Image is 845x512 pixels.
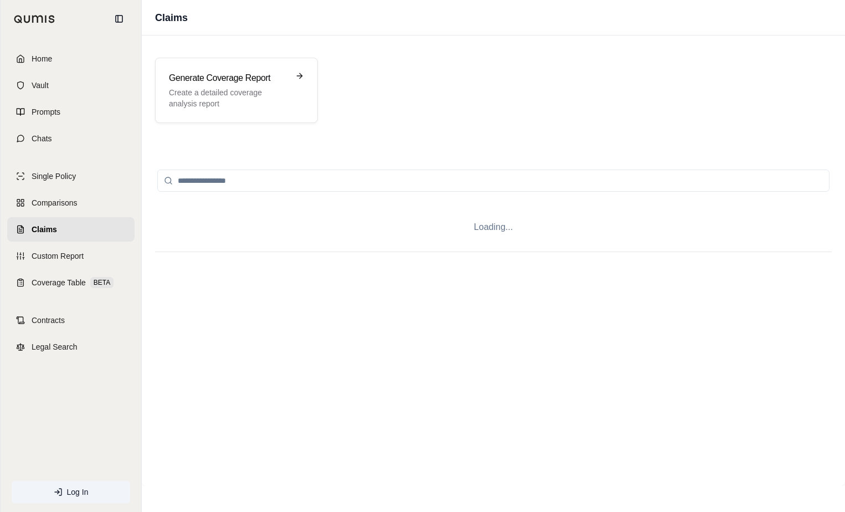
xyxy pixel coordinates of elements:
button: Collapse sidebar [110,10,128,28]
a: Coverage TableBETA [7,270,135,295]
span: Claims [32,224,57,235]
a: Vault [7,73,135,98]
a: Legal Search [7,335,135,359]
span: Comparisons [32,197,77,208]
span: Custom Report [32,250,84,262]
img: Qumis Logo [14,15,55,23]
p: Create a detailed coverage analysis report [169,87,288,109]
span: Log In [67,487,89,498]
span: Contracts [32,315,65,326]
a: Chats [7,126,135,151]
a: Single Policy [7,164,135,188]
span: Coverage Table [32,277,86,288]
a: Contracts [7,308,135,332]
a: Claims [7,217,135,242]
a: Home [7,47,135,71]
span: Home [32,53,52,64]
a: Custom Report [7,244,135,268]
span: Legal Search [32,341,78,352]
h1: Claims [155,10,188,25]
span: Prompts [32,106,60,117]
a: Log In [12,481,130,503]
span: BETA [90,277,114,288]
h3: Generate Coverage Report [169,71,288,85]
div: Loading... [155,203,832,252]
span: Chats [32,133,52,144]
span: Vault [32,80,49,91]
span: Single Policy [32,171,76,182]
a: Comparisons [7,191,135,215]
a: Prompts [7,100,135,124]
